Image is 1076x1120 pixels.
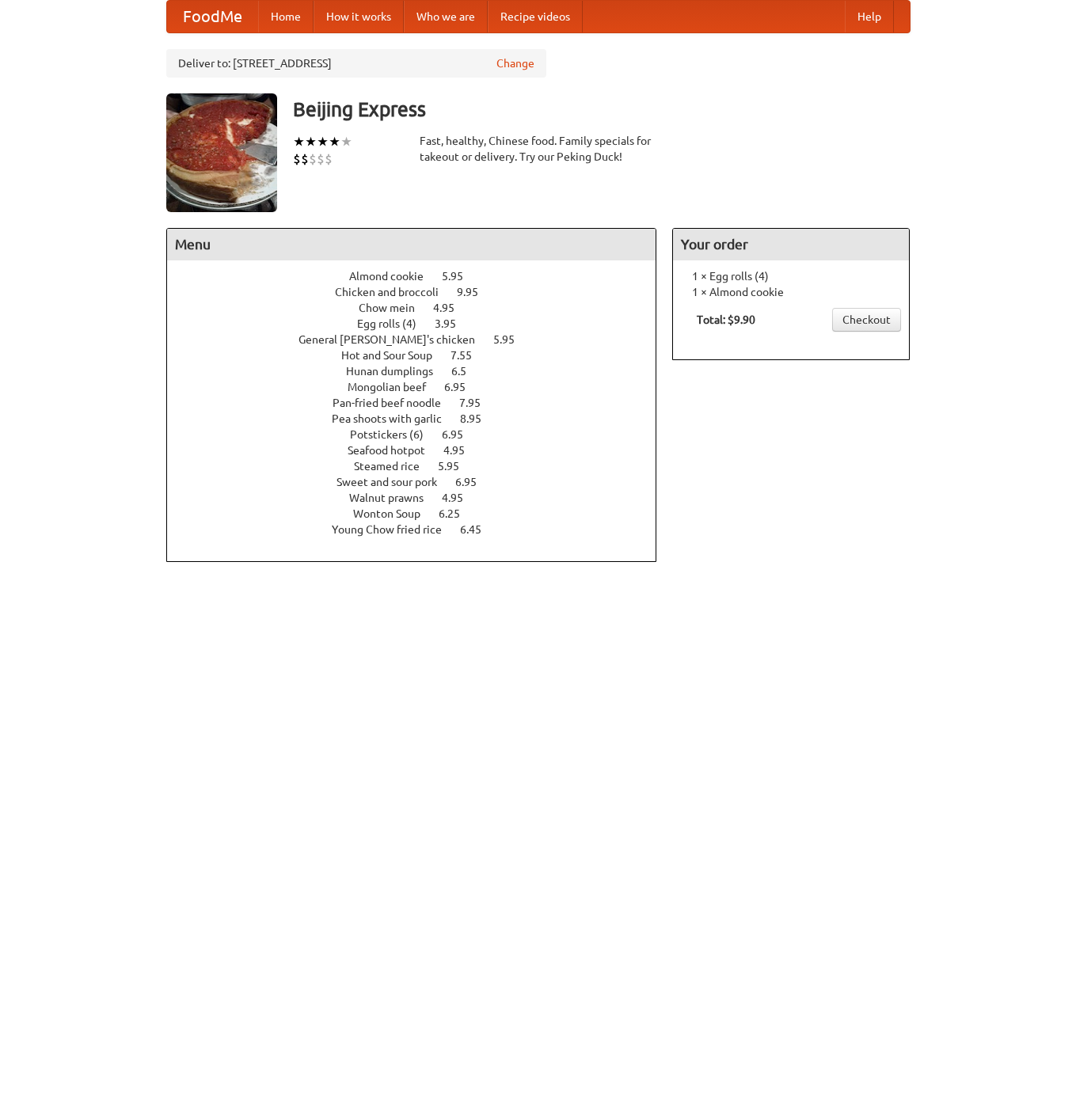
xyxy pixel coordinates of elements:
[348,381,495,393] a: Mongolian beef 6.95
[460,412,497,425] span: 8.95
[333,397,457,409] span: Pan-fried beef noodle
[354,460,435,473] span: Steamed rice
[832,308,901,332] a: Checkout
[332,523,458,536] span: Young Chow fried rice
[443,444,481,457] span: 4.95
[298,333,491,346] span: General [PERSON_NAME]'s chicken
[438,460,475,473] span: 5.95
[341,349,448,362] span: Hot and Sour Soup
[350,428,439,441] span: Potstickers (6)
[353,507,489,520] a: Wonton Soup 6.25
[293,150,301,168] li: $
[488,1,583,32] a: Recipe videos
[420,133,657,165] div: Fast, healthy, Chinese food. Family specials for takeout or delivery. Try our Peking Duck!
[325,150,333,168] li: $
[451,349,488,362] span: 7.55
[442,428,479,441] span: 6.95
[357,317,485,330] a: Egg rolls (4) 3.95
[435,317,472,330] span: 3.95
[317,150,325,168] li: $
[293,93,911,125] h3: Beijing Express
[305,133,317,150] li: ★
[451,365,482,378] span: 6.5
[314,1,404,32] a: How it works
[317,133,329,150] li: ★
[335,286,508,298] a: Chicken and broccoli 9.95
[442,270,479,283] span: 5.95
[301,150,309,168] li: $
[353,507,436,520] span: Wonton Soup
[404,1,488,32] a: Who we are
[348,444,441,457] span: Seafood hotpot
[336,476,506,488] a: Sweet and sour pork 6.95
[333,397,510,409] a: Pan-fried beef noodle 7.95
[673,229,909,260] h4: Your order
[346,365,496,378] a: Hunan dumplings 6.5
[697,313,755,326] b: Total: $9.90
[349,270,439,283] span: Almond cookie
[460,523,497,536] span: 6.45
[332,412,511,425] a: Pea shoots with garlic 8.95
[681,284,901,300] li: 1 × Almond cookie
[359,302,484,314] a: Chow mein 4.95
[340,133,352,150] li: ★
[167,1,258,32] a: FoodMe
[348,444,494,457] a: Seafood hotpot 4.95
[845,1,894,32] a: Help
[332,412,458,425] span: Pea shoots with garlic
[335,286,454,298] span: Chicken and broccoli
[442,492,479,504] span: 4.95
[341,349,501,362] a: Hot and Sour Soup 7.55
[348,381,442,393] span: Mongolian beef
[359,302,431,314] span: Chow mein
[293,133,305,150] li: ★
[439,507,476,520] span: 6.25
[349,492,439,504] span: Walnut prawns
[258,1,314,32] a: Home
[329,133,340,150] li: ★
[457,286,494,298] span: 9.95
[349,270,492,283] a: Almond cookie 5.95
[346,365,449,378] span: Hunan dumplings
[493,333,530,346] span: 5.95
[349,492,492,504] a: Walnut prawns 4.95
[354,460,489,473] a: Steamed rice 5.95
[309,150,317,168] li: $
[433,302,470,314] span: 4.95
[681,268,901,284] li: 1 × Egg rolls (4)
[350,428,492,441] a: Potstickers (6) 6.95
[332,523,511,536] a: Young Chow fried rice 6.45
[167,229,656,260] h4: Menu
[357,317,432,330] span: Egg rolls (4)
[455,476,492,488] span: 6.95
[166,93,277,212] img: angular.jpg
[166,49,546,78] div: Deliver to: [STREET_ADDRESS]
[336,476,453,488] span: Sweet and sour pork
[459,397,496,409] span: 7.95
[444,381,481,393] span: 6.95
[298,333,544,346] a: General [PERSON_NAME]'s chicken 5.95
[496,55,534,71] a: Change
